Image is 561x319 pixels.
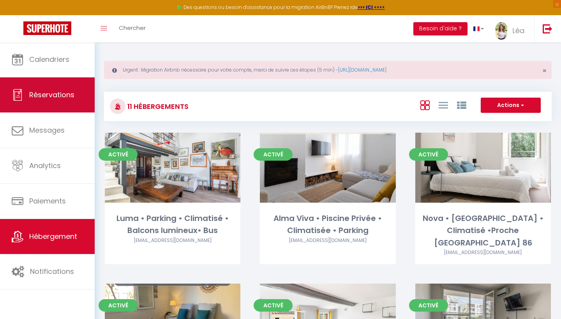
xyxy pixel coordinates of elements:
span: Activé [254,299,293,312]
div: Airbnb [105,237,240,244]
div: Luma • Parking • Climatisé • Balcons lumineux• Bus [105,212,240,237]
div: Nova • [GEOGRAPHIC_DATA] • Climatisé •Proche [GEOGRAPHIC_DATA] 86 [415,212,551,249]
span: × [542,66,547,75]
div: Urgent : Migration Airbnb nécessaire pour votre compte, merci de suivre ces étapes (5 min) - [104,61,552,79]
a: [URL][DOMAIN_NAME] [338,67,386,73]
img: ... [496,22,507,40]
span: Activé [99,148,138,161]
a: ... Léa [490,15,535,42]
span: Activé [409,299,448,312]
span: Chercher [119,24,146,32]
span: Réservations [29,90,74,100]
img: logout [543,24,552,33]
span: Léa [512,26,525,35]
button: Close [542,67,547,74]
span: Calendriers [29,54,69,64]
span: Notifications [30,266,74,276]
button: Actions [481,98,541,113]
h3: 11 Hébergements [125,98,189,115]
div: Alma Viva • Piscine Privée • Climatisée • Parking [260,212,395,237]
div: Airbnb [260,237,395,244]
a: Vue en Liste [439,98,448,111]
span: Paiements [29,196,66,206]
span: Hébergement [29,231,77,241]
a: >>> ICI <<<< [358,4,385,11]
a: Chercher [113,15,152,42]
span: Activé [409,148,448,161]
button: Besoin d'aide ? [413,22,467,35]
a: Vue en Box [420,98,430,111]
span: Analytics [29,161,61,170]
div: Airbnb [415,249,551,256]
span: Activé [99,299,138,312]
img: Super Booking [23,21,71,35]
a: Vue par Groupe [457,98,466,111]
span: Activé [254,148,293,161]
span: Messages [29,125,65,135]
